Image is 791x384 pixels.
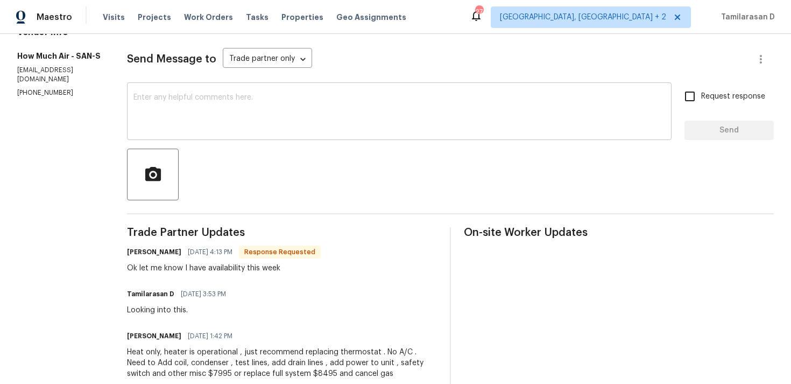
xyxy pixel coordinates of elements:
h6: [PERSON_NAME] [127,331,181,341]
p: [EMAIL_ADDRESS][DOMAIN_NAME] [17,66,101,84]
span: Projects [138,12,171,23]
span: [GEOGRAPHIC_DATA], [GEOGRAPHIC_DATA] + 2 [500,12,666,23]
span: Request response [701,91,765,102]
span: Send Message to [127,54,216,65]
span: Properties [281,12,323,23]
span: Geo Assignments [336,12,406,23]
span: Work Orders [184,12,233,23]
h5: How Much Air - SAN-S [17,51,101,61]
span: [DATE] 3:53 PM [181,289,226,299]
span: Tamilarasan D [717,12,775,23]
span: [DATE] 4:13 PM [188,247,232,257]
div: Heat only, heater is operational , just recommend replacing thermostat . No A/C . Need to Add coi... [127,347,437,379]
span: Trade Partner Updates [127,227,437,238]
span: [DATE] 1:42 PM [188,331,232,341]
span: On-site Worker Updates [464,227,774,238]
p: [PHONE_NUMBER] [17,88,101,97]
span: Maestro [37,12,72,23]
h6: [PERSON_NAME] [127,247,181,257]
div: Ok let me know I have availability this week [127,263,321,274]
div: Trade partner only [223,51,312,68]
span: Visits [103,12,125,23]
span: Response Requested [240,247,320,257]
div: 27 [475,6,483,17]
div: Looking into this. [127,305,232,316]
span: Tasks [246,13,269,21]
h6: Tamilarasan D [127,289,174,299]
